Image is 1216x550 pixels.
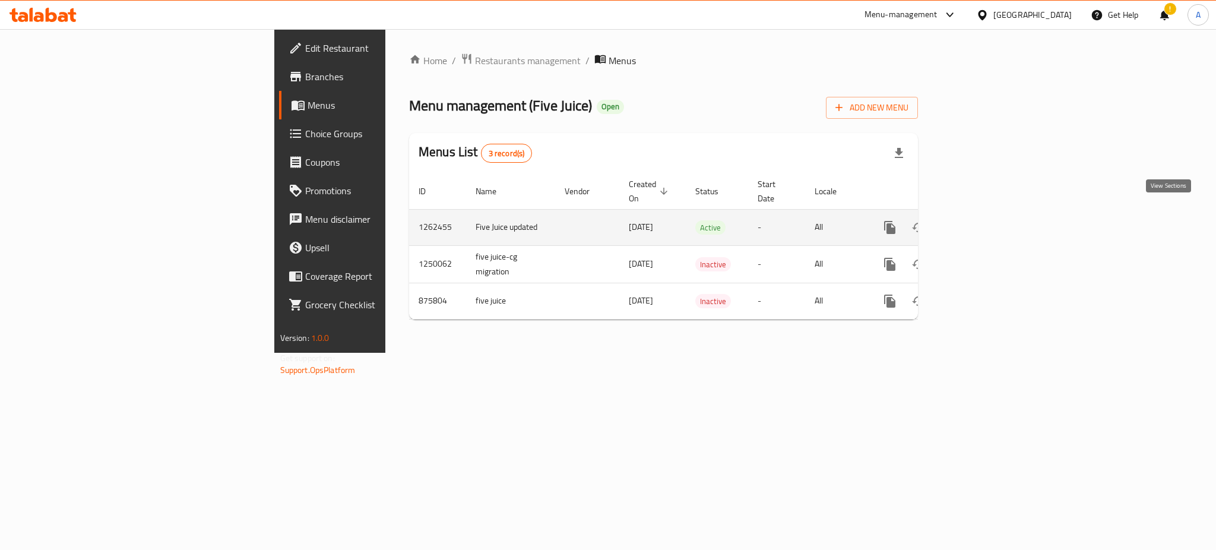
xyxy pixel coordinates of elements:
span: Name [476,184,512,198]
span: Locale [815,184,852,198]
button: Change Status [904,287,933,315]
table: enhanced table [409,173,999,320]
a: Restaurants management [461,53,581,68]
span: 1.0.0 [311,330,330,346]
span: Menu management ( Five Juice ) [409,92,592,119]
td: All [805,245,866,283]
div: Total records count [481,144,533,163]
div: Export file [885,139,913,167]
span: Upsell [305,241,468,255]
div: Open [597,100,624,114]
span: Version: [280,330,309,346]
span: Edit Restaurant [305,41,468,55]
td: Five Juice updated [466,209,555,245]
span: ID [419,184,441,198]
div: Menu-management [864,8,938,22]
a: Upsell [279,233,477,262]
td: five juice-cg migration [466,245,555,283]
span: Get support on: [280,350,335,366]
span: Start Date [758,177,791,206]
th: Actions [866,173,999,210]
div: [GEOGRAPHIC_DATA] [993,8,1072,21]
span: Restaurants management [475,53,581,68]
span: [DATE] [629,256,653,271]
td: five juice [466,283,555,319]
span: Coverage Report [305,269,468,283]
span: Promotions [305,184,468,198]
a: Support.OpsPlatform [280,362,356,378]
button: more [876,287,904,315]
div: Inactive [695,294,731,308]
button: Change Status [904,213,933,242]
td: All [805,283,866,319]
h2: Menus List [419,143,532,163]
button: more [876,250,904,279]
span: A [1196,8,1201,21]
button: more [876,213,904,242]
a: Coupons [279,148,477,176]
span: Open [597,102,624,112]
td: All [805,209,866,245]
a: Edit Restaurant [279,34,477,62]
span: Inactive [695,258,731,271]
span: Choice Groups [305,127,468,141]
span: Vendor [565,184,605,198]
span: Menus [609,53,636,68]
span: Menus [308,98,468,112]
a: Grocery Checklist [279,290,477,319]
button: Change Status [904,250,933,279]
a: Branches [279,62,477,91]
li: / [585,53,590,68]
span: Inactive [695,295,731,308]
a: Menu disclaimer [279,205,477,233]
a: Choice Groups [279,119,477,148]
td: - [748,245,805,283]
a: Menus [279,91,477,119]
span: Branches [305,69,468,84]
td: - [748,209,805,245]
div: Inactive [695,257,731,271]
span: Active [695,221,726,235]
span: 3 record(s) [482,148,532,159]
span: [DATE] [629,219,653,235]
span: Coupons [305,155,468,169]
div: Active [695,220,726,235]
span: Menu disclaimer [305,212,468,226]
span: [DATE] [629,293,653,308]
nav: breadcrumb [409,53,918,68]
a: Promotions [279,176,477,205]
button: Add New Menu [826,97,918,119]
span: Grocery Checklist [305,298,468,312]
td: - [748,283,805,319]
span: Status [695,184,734,198]
a: Coverage Report [279,262,477,290]
span: Add New Menu [835,100,908,115]
span: Created On [629,177,672,206]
